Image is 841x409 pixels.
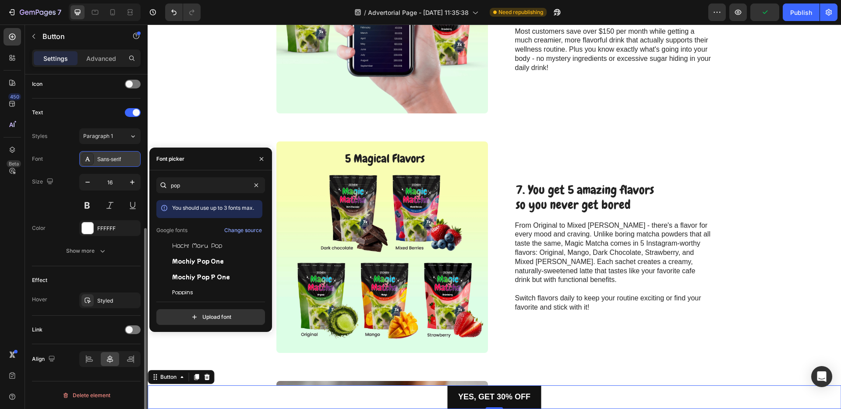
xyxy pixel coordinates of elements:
p: 7 [57,7,61,18]
div: Align [32,353,57,365]
h2: 7. You get 5 amazing flavors so you never get bored [367,157,565,188]
div: Open Intercom Messenger [811,366,832,387]
div: Font [32,155,43,163]
button: Paragraph 1 [79,128,141,144]
button: Change source [224,225,262,236]
button: <p><span style="font-size:18px;"><strong>YES, GET 30% OFF</strong></span></p> [300,361,393,384]
div: Hover [32,296,47,303]
span: Need republishing [498,8,543,16]
button: 7 [4,4,65,21]
div: Effect [32,276,47,284]
strong: YES, GET 30% OFF [311,368,383,377]
div: Icon [32,80,42,88]
p: Most customers save over $150 per month while getting a much creamier, more flavorful drink that ... [367,3,564,48]
p: From Original to Mixed [PERSON_NAME] - there's a flavor for every mood and craving. Unlike boring... [367,197,564,261]
p: Button [42,31,117,42]
div: Beta [7,160,21,167]
div: 450 [8,93,21,100]
div: Delete element [62,390,110,401]
span: Mochiy Pop P One [172,273,230,281]
span: Hachi Maru Pop [172,241,222,249]
div: Size [32,176,55,188]
button: Publish [783,4,820,21]
div: Rich Text Editor. Editing area: main [311,366,383,379]
span: You should use up to 3 fonts max. [172,204,254,211]
div: Link [32,326,42,334]
div: Font picker [156,155,184,163]
div: Sans-serif [97,155,138,163]
div: Undo/Redo [165,4,201,21]
button: Upload font [156,309,265,325]
img: gempages_574708846468006756-6a14b0f4-54fe-4576-8448-92ba3b77c3b7.webp [129,117,340,328]
iframe: Design area [148,25,841,409]
div: Text [32,109,43,116]
div: Styled [97,297,138,305]
button: Delete element [32,388,141,402]
span: Mochiy Pop One [172,257,224,265]
div: Change source [224,226,262,234]
span: Advertorial Page - [DATE] 11:35:38 [368,8,469,17]
span: / [364,8,366,17]
input: Search font [156,177,265,193]
p: Advanced [86,54,116,63]
span: Paragraph 1 [83,132,113,140]
p: Google fonts [156,226,187,234]
div: Color [32,224,46,232]
span: Poppins [172,289,193,296]
p: Settings [43,54,68,63]
button: Show more [32,243,141,259]
div: Styles [32,132,47,140]
div: Show more [66,247,107,255]
div: Publish [790,8,812,17]
div: Upload font [190,313,231,321]
p: Switch flavors daily to keep your routine exciting or find your favorite and stick with it! [367,269,564,288]
div: FFFFFF [97,225,138,233]
div: Button [11,349,31,356]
